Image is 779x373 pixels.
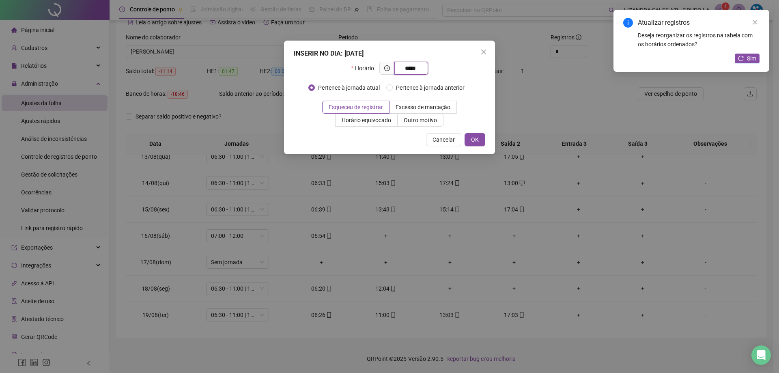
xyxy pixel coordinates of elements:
div: INSERIR NO DIA : [DATE] [294,49,485,58]
button: Cancelar [426,133,461,146]
span: Sim [747,54,756,63]
div: Open Intercom Messenger [751,345,771,365]
span: reload [738,56,744,61]
span: Pertence à jornada atual [315,83,383,92]
div: Atualizar registros [638,18,760,28]
div: Deseja reorganizar os registros na tabela com os horários ordenados? [638,31,760,49]
button: Close [477,45,490,58]
span: Esqueceu de registrar [329,104,383,110]
span: OK [471,135,479,144]
button: Sim [735,54,760,63]
span: close [480,49,487,55]
span: Cancelar [433,135,455,144]
span: Pertence à jornada anterior [393,83,468,92]
span: Excesso de marcação [396,104,450,110]
label: Horário [351,62,379,75]
button: OK [465,133,485,146]
span: close [752,19,758,25]
span: info-circle [623,18,633,28]
span: clock-circle [384,65,390,71]
a: Close [751,18,760,27]
span: Horário equivocado [342,117,391,123]
span: Outro motivo [404,117,437,123]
